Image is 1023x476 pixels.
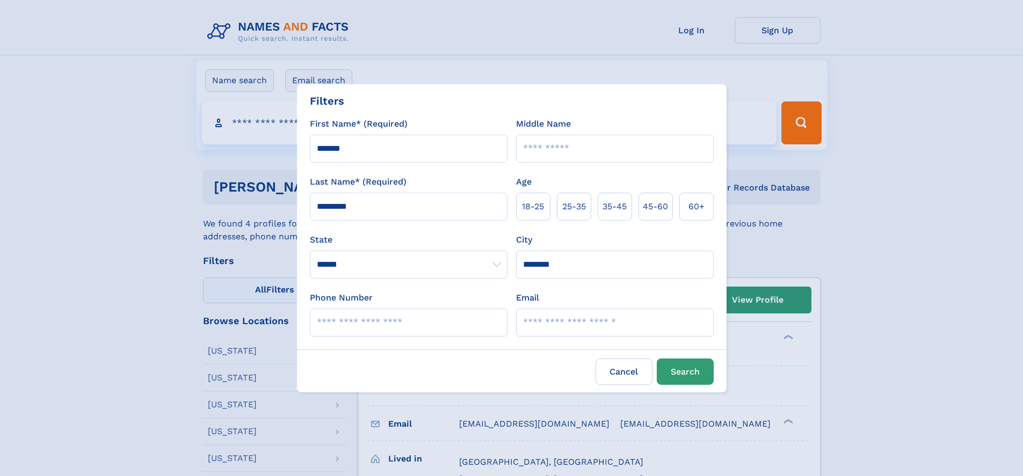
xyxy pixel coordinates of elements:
[516,291,539,304] label: Email
[657,358,714,385] button: Search
[562,200,586,213] span: 25‑35
[516,233,532,246] label: City
[310,118,408,130] label: First Name* (Required)
[688,200,705,213] span: 60+
[596,358,652,385] label: Cancel
[516,118,571,130] label: Middle Name
[603,200,627,213] span: 35‑45
[310,233,507,246] label: State
[310,291,373,304] label: Phone Number
[310,175,407,188] label: Last Name* (Required)
[522,200,544,213] span: 18‑25
[516,175,532,188] label: Age
[310,93,344,109] div: Filters
[643,200,668,213] span: 45‑60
